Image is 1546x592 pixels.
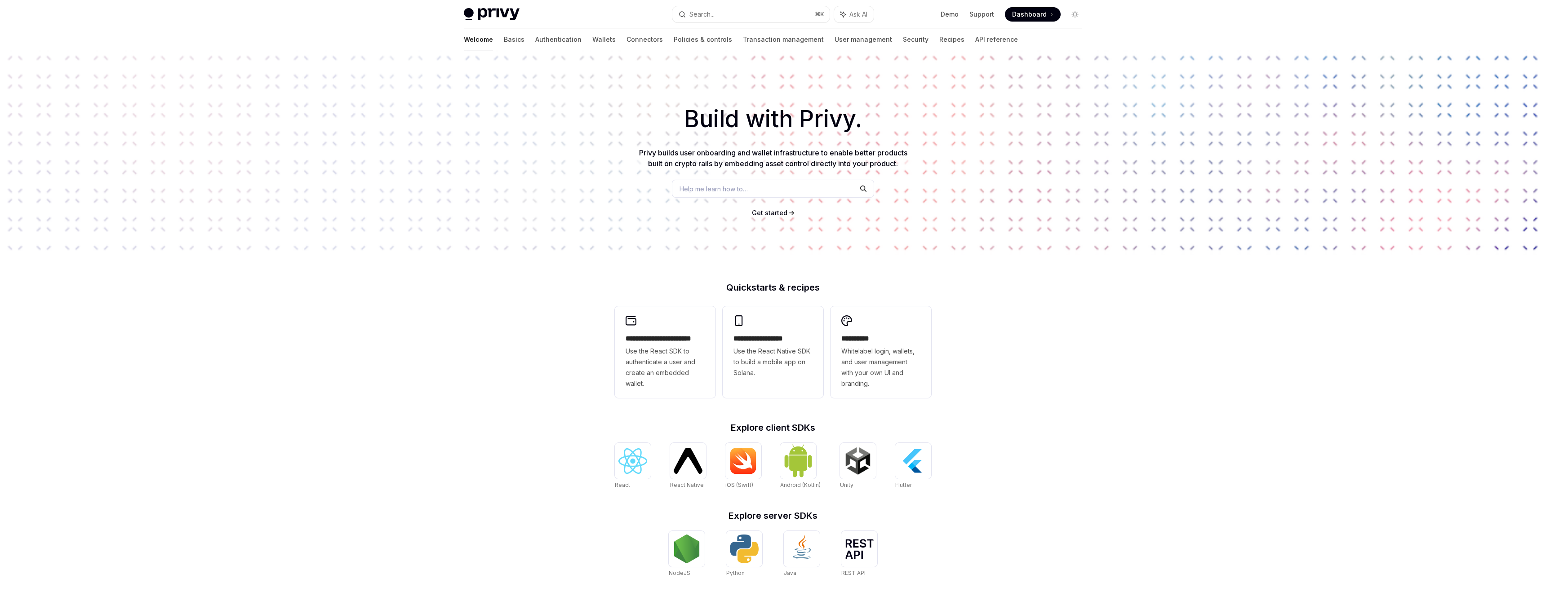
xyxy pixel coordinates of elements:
span: Whitelabel login, wallets, and user management with your own UI and branding. [841,346,920,389]
a: UnityUnity [840,443,876,490]
span: Java [784,570,796,576]
span: REST API [841,570,866,576]
span: iOS (Swift) [725,482,753,488]
a: Welcome [464,29,493,50]
button: Search...⌘K [672,6,830,22]
a: Connectors [626,29,663,50]
h2: Quickstarts & recipes [615,283,931,292]
a: iOS (Swift)iOS (Swift) [725,443,761,490]
span: Use the React Native SDK to build a mobile app on Solana. [733,346,813,378]
a: **** **** **** ***Use the React Native SDK to build a mobile app on Solana. [723,306,823,398]
img: REST API [845,539,874,559]
span: Privy builds user onboarding and wallet infrastructure to enable better products built on crypto ... [639,148,907,168]
a: React NativeReact Native [670,443,706,490]
img: Android (Kotlin) [784,444,813,477]
span: Get started [752,209,787,216]
span: React [615,482,630,488]
span: React Native [670,482,704,488]
a: Demo [941,10,959,19]
h2: Explore client SDKs [615,423,931,432]
span: Ask AI [849,10,867,19]
img: Java [787,535,816,563]
img: Flutter [899,446,928,475]
a: **** *****Whitelabel login, wallets, and user management with your own UI and branding. [831,306,931,398]
a: Support [969,10,994,19]
span: Use the React SDK to authenticate a user and create an embedded wallet. [626,346,705,389]
a: PythonPython [726,531,762,578]
a: API reference [975,29,1018,50]
a: Android (Kotlin)Android (Kotlin) [780,443,821,490]
span: Unity [840,482,853,488]
button: Ask AI [834,6,874,22]
img: Python [730,535,759,563]
a: User management [835,29,892,50]
img: React [618,448,647,474]
a: FlutterFlutter [895,443,931,490]
img: Unity [844,446,872,475]
a: REST APIREST API [841,531,877,578]
img: iOS (Swift) [729,447,758,474]
img: light logo [464,8,520,21]
a: Recipes [939,29,964,50]
span: Android (Kotlin) [780,482,821,488]
h1: Build with Privy. [14,102,1532,137]
button: Toggle dark mode [1068,7,1082,22]
a: Transaction management [743,29,824,50]
a: Policies & controls [674,29,732,50]
h2: Explore server SDKs [615,511,931,520]
span: ⌘ K [815,11,824,18]
img: React Native [674,448,702,473]
div: Search... [689,9,715,20]
a: ReactReact [615,443,651,490]
a: Security [903,29,928,50]
a: Get started [752,208,787,217]
a: Wallets [592,29,616,50]
span: NodeJS [669,570,690,576]
img: NodeJS [672,535,701,563]
a: NodeJSNodeJS [669,531,705,578]
span: Help me learn how to… [680,184,748,194]
a: Authentication [535,29,582,50]
span: Python [726,570,745,576]
a: Dashboard [1005,7,1061,22]
a: Basics [504,29,524,50]
span: Dashboard [1012,10,1047,19]
a: JavaJava [784,531,820,578]
span: Flutter [895,482,912,488]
